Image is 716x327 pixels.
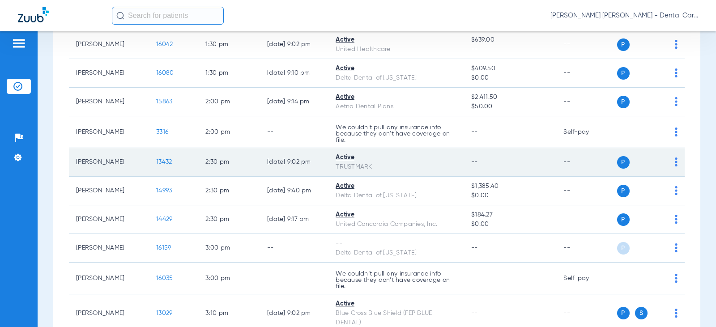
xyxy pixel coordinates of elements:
[556,88,617,116] td: --
[617,307,630,319] span: P
[471,210,549,220] span: $184.27
[617,67,630,80] span: P
[156,70,174,76] span: 16080
[156,275,173,281] span: 16035
[198,234,260,263] td: 3:00 PM
[336,239,457,248] div: --
[471,191,549,200] span: $0.00
[336,64,457,73] div: Active
[69,88,149,116] td: [PERSON_NAME]
[260,263,328,294] td: --
[556,205,617,234] td: --
[471,35,549,45] span: $639.00
[556,234,617,263] td: --
[556,263,617,294] td: Self-pay
[336,153,457,162] div: Active
[471,45,549,54] span: --
[198,148,260,177] td: 2:30 PM
[675,40,678,49] img: group-dot-blue.svg
[336,124,457,143] p: We couldn’t pull any insurance info because they don’t have coverage on file.
[675,157,678,166] img: group-dot-blue.svg
[617,96,630,108] span: P
[556,30,617,59] td: --
[69,234,149,263] td: [PERSON_NAME]
[675,215,678,224] img: group-dot-blue.svg
[198,263,260,294] td: 3:00 PM
[471,275,478,281] span: --
[471,310,478,316] span: --
[617,38,630,51] span: P
[156,159,172,165] span: 13432
[260,30,328,59] td: [DATE] 9:02 PM
[336,220,457,229] div: United Concordia Companies, Inc.
[556,177,617,205] td: --
[260,59,328,88] td: [DATE] 9:10 PM
[617,156,630,169] span: P
[198,177,260,205] td: 2:30 PM
[675,274,678,283] img: group-dot-blue.svg
[675,243,678,252] img: group-dot-blue.svg
[675,97,678,106] img: group-dot-blue.svg
[471,64,549,73] span: $409.50
[260,234,328,263] td: --
[471,129,478,135] span: --
[617,185,630,197] span: P
[12,38,26,49] img: hamburger-icon
[336,271,457,289] p: We couldn’t pull any insurance info because they don’t have coverage on file.
[69,263,149,294] td: [PERSON_NAME]
[336,93,457,102] div: Active
[336,162,457,172] div: TRUSTMARK
[336,210,457,220] div: Active
[617,242,630,255] span: P
[156,310,172,316] span: 13029
[156,216,172,222] span: 14429
[198,88,260,116] td: 2:00 PM
[556,59,617,88] td: --
[556,116,617,148] td: Self-pay
[336,299,457,309] div: Active
[336,45,457,54] div: United Healthcare
[556,148,617,177] td: --
[116,12,124,20] img: Search Icon
[635,307,648,319] span: S
[156,41,173,47] span: 16042
[260,88,328,116] td: [DATE] 9:14 PM
[471,93,549,102] span: $2,411.50
[260,116,328,148] td: --
[471,73,549,83] span: $0.00
[336,102,457,111] div: Aetna Dental Plans
[156,187,172,194] span: 14993
[471,182,549,191] span: $1,385.40
[471,220,549,229] span: $0.00
[550,11,698,20] span: [PERSON_NAME] [PERSON_NAME] - Dental Care of [PERSON_NAME]
[471,102,549,111] span: $50.00
[260,148,328,177] td: [DATE] 9:02 PM
[336,73,457,83] div: Delta Dental of [US_STATE]
[675,309,678,318] img: group-dot-blue.svg
[471,245,478,251] span: --
[675,68,678,77] img: group-dot-blue.svg
[69,59,149,88] td: [PERSON_NAME]
[18,7,49,22] img: Zuub Logo
[617,213,630,226] span: P
[69,30,149,59] td: [PERSON_NAME]
[675,186,678,195] img: group-dot-blue.svg
[336,248,457,258] div: Delta Dental of [US_STATE]
[69,148,149,177] td: [PERSON_NAME]
[112,7,224,25] input: Search for patients
[198,116,260,148] td: 2:00 PM
[260,177,328,205] td: [DATE] 9:40 PM
[336,182,457,191] div: Active
[336,191,457,200] div: Delta Dental of [US_STATE]
[69,205,149,234] td: [PERSON_NAME]
[69,116,149,148] td: [PERSON_NAME]
[675,127,678,136] img: group-dot-blue.svg
[156,245,171,251] span: 16159
[471,159,478,165] span: --
[198,59,260,88] td: 1:30 PM
[260,205,328,234] td: [DATE] 9:17 PM
[336,35,457,45] div: Active
[69,177,149,205] td: [PERSON_NAME]
[156,98,172,105] span: 15863
[156,129,168,135] span: 3316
